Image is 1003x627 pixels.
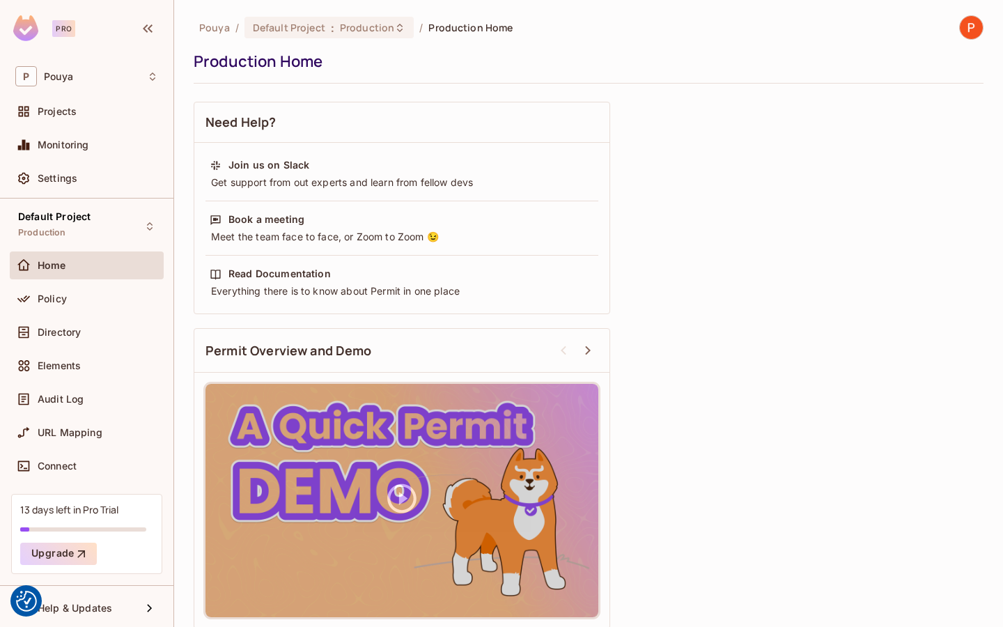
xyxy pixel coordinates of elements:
[210,176,594,189] div: Get support from out experts and learn from fellow devs
[16,591,37,612] img: Revisit consent button
[38,327,81,338] span: Directory
[38,139,89,150] span: Monitoring
[428,21,513,34] span: Production Home
[419,21,423,34] li: /
[44,71,73,82] span: Workspace: Pouya
[38,394,84,405] span: Audit Log
[15,66,37,86] span: P
[20,543,97,565] button: Upgrade
[18,211,91,222] span: Default Project
[38,360,81,371] span: Elements
[253,21,325,34] span: Default Project
[210,284,594,298] div: Everything there is to know about Permit in one place
[330,22,335,33] span: :
[38,106,77,117] span: Projects
[38,293,67,304] span: Policy
[13,15,38,41] img: SReyMgAAAABJRU5ErkJggg==
[38,603,112,614] span: Help & Updates
[205,342,372,359] span: Permit Overview and Demo
[52,20,75,37] div: Pro
[960,16,983,39] img: Pouya Xo
[199,21,230,34] span: the active workspace
[228,267,331,281] div: Read Documentation
[205,114,277,131] span: Need Help?
[20,503,118,516] div: 13 days left in Pro Trial
[228,158,309,172] div: Join us on Slack
[228,212,304,226] div: Book a meeting
[38,173,77,184] span: Settings
[340,21,394,34] span: Production
[38,427,102,438] span: URL Mapping
[18,227,66,238] span: Production
[16,591,37,612] button: Consent Preferences
[194,51,977,72] div: Production Home
[235,21,239,34] li: /
[38,260,66,271] span: Home
[210,230,594,244] div: Meet the team face to face, or Zoom to Zoom 😉
[38,460,77,472] span: Connect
